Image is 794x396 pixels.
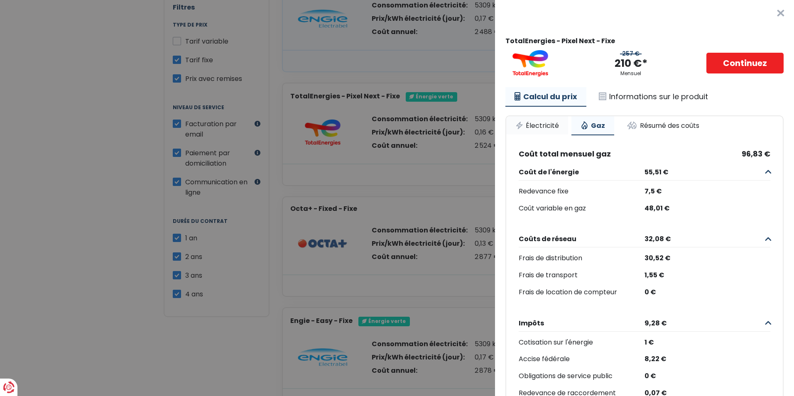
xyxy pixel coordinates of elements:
span: Coûts de réseau [519,235,641,243]
div: 30,52 € [645,252,770,264]
div: 257 € [620,50,642,57]
a: Informations sur le produit [590,87,717,106]
span: Coût total mensuel gaz [519,149,611,159]
div: Accise fédérale [519,353,645,365]
div: Cotisation sur l'énergie [519,337,645,349]
a: Calcul du prix [505,87,586,107]
a: Gaz [571,116,614,135]
div: 7,5 € [645,186,770,198]
img: TotalEnergies [505,50,555,76]
button: Coûts de réseau 32,08 € [519,231,770,247]
div: 1 € [645,337,770,349]
a: Continuez [706,53,784,73]
div: 48,01 € [645,203,770,215]
div: 8,22 € [645,353,770,365]
button: Impôts 9,28 € [519,315,770,332]
span: 55,51 € [641,168,764,176]
div: 0 € [645,370,770,382]
div: Mensuel [620,71,641,76]
div: Frais de location de compteur [519,286,645,298]
span: 9,28 € [641,319,764,327]
a: Résumé des coûts [618,116,708,134]
span: Impôts [519,319,641,327]
div: Frais de transport [519,269,645,281]
span: 96,83 € [742,149,770,159]
span: 32,08 € [641,235,764,243]
div: Obligations de service public [519,370,645,382]
div: 1,55 € [645,269,770,281]
span: Coût de l'énergie [519,168,641,176]
div: TotalEnergies - Pixel Next - Fixe [505,37,784,45]
div: Coût variable en gaz [519,203,645,215]
button: Coût de l'énergie 55,51 € [519,164,770,181]
div: Frais de distribution [519,252,645,264]
div: 210 €* [615,57,647,71]
div: Redevance fixe [519,186,645,198]
a: Électricité [506,116,568,134]
div: 0 € [645,286,770,298]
